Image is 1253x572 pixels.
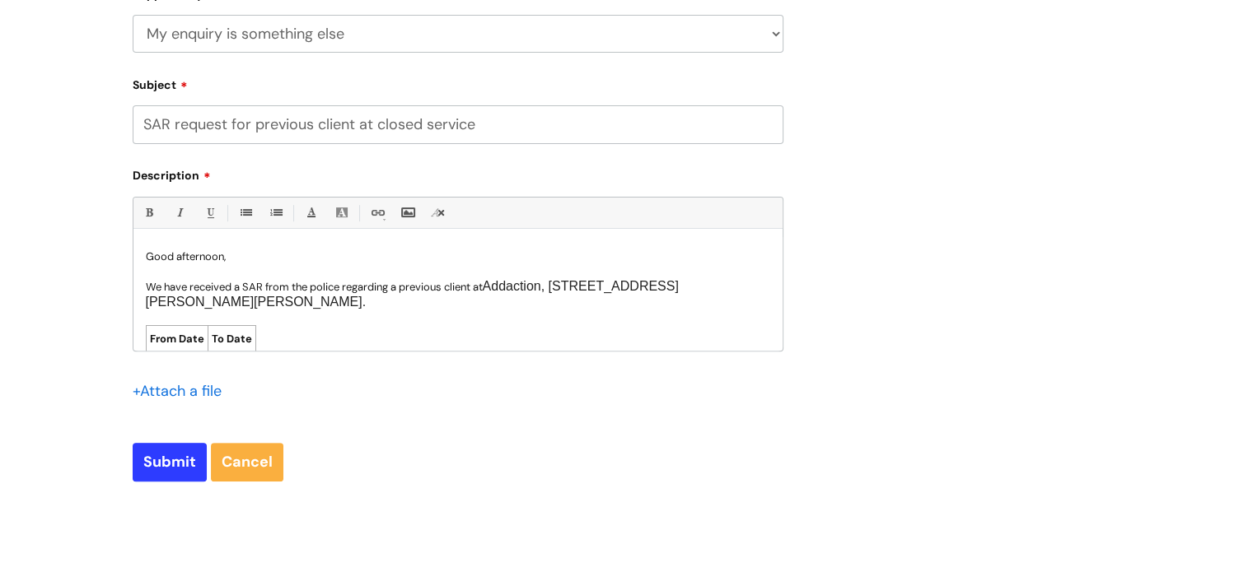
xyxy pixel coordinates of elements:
[211,443,283,481] a: Cancel
[146,279,679,309] span: Addaction, [STREET_ADDRESS][PERSON_NAME][PERSON_NAME].
[331,202,352,223] a: Back Color
[301,202,321,223] a: Font Color
[133,443,207,481] input: Submit
[428,202,448,223] a: Remove formatting (Ctrl-\)
[146,326,208,352] th: From Date
[397,202,418,223] a: Insert Image...
[133,72,783,92] label: Subject
[146,279,770,310] p: We have received a SAR from the police regarding a previous client at
[199,202,220,223] a: Underline(Ctrl-U)
[138,202,159,223] a: Bold (Ctrl-B)
[146,249,770,264] p: Good afternoon,
[133,163,783,183] label: Description
[235,202,255,223] a: • Unordered List (Ctrl-Shift-7)
[169,202,189,223] a: Italic (Ctrl-I)
[208,326,255,352] th: To Date
[265,202,286,223] a: 1. Ordered List (Ctrl-Shift-8)
[367,202,387,223] a: Link
[133,378,231,404] div: Attach a file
